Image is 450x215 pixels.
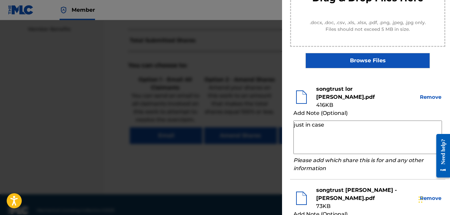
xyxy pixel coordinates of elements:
iframe: Chat Widget [417,183,450,215]
iframe: Resource Center [431,129,450,183]
i: Please add which share this is for and any other information [293,157,424,171]
img: file-icon [293,190,309,206]
div: 73 KB [316,202,413,210]
img: file-icon [293,89,309,105]
span: Member [72,6,95,14]
span: .docx, .doc, .csv, .xls, .xlsx, .pdf, .png, .jpeg, .jpg only. Files should not exceed 5 MB in size. [304,19,431,33]
div: Drag [419,190,423,210]
div: Add Note (Optional) [293,109,442,117]
img: Top Rightsholder [60,6,68,14]
img: MLC Logo [8,5,34,15]
textarea: just in case [293,121,442,154]
button: Remove [419,93,442,101]
b: songtrust [PERSON_NAME] - [PERSON_NAME].pdf [316,187,397,201]
div: 416 KB [316,101,413,109]
b: songtrust lor [PERSON_NAME].pdf [316,86,375,100]
label: Browse Files [305,53,430,68]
